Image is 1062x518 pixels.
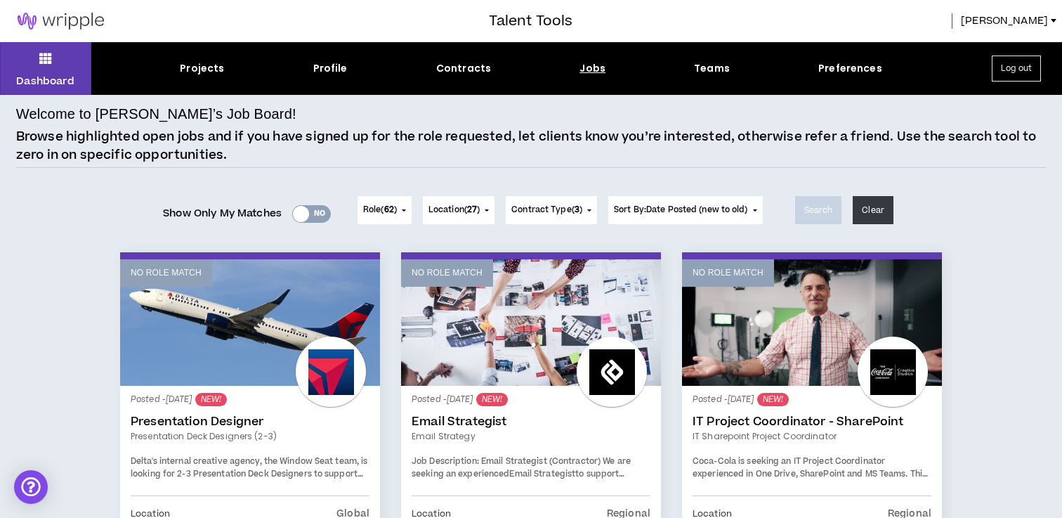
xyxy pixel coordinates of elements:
span: [PERSON_NAME] [961,13,1048,29]
a: No Role Match [120,259,380,386]
span: We are seeking an experienced [412,455,631,480]
a: Email Strategist [412,415,650,429]
p: No Role Match [693,266,763,280]
strong: Job Description: Email Strategist (Contractor) [412,455,601,467]
div: Preferences [818,61,882,76]
span: 27 [467,204,477,216]
a: No Role Match [401,259,661,386]
a: No Role Match [682,259,942,386]
span: Sort By: Date Posted (new to old) [614,204,748,216]
button: Location(27) [423,196,494,224]
button: Search [795,196,842,224]
div: Profile [313,61,348,76]
a: IT Project Coordinator - SharePoint [693,415,931,429]
div: Open Intercom Messenger [14,470,48,504]
p: Dashboard [16,74,74,89]
p: Posted - [DATE] [412,393,650,406]
sup: NEW! [476,393,508,406]
h4: Welcome to [PERSON_NAME]’s Job Board! [16,103,296,124]
span: 3 [575,204,579,216]
div: Projects [180,61,224,76]
span: Role ( ) [363,204,397,216]
h3: Talent Tools [489,11,572,32]
button: Log out [992,56,1041,82]
span: Coca-Cola is seeking an IT Project Coordinator experienced in One Drive, SharePoint and MS Teams.... [693,455,928,517]
sup: NEW! [195,393,227,406]
sup: NEW! [757,393,789,406]
button: Sort By:Date Posted (new to old) [608,196,763,224]
button: Clear [853,196,893,224]
p: Posted - [DATE] [131,393,369,406]
a: Presentation Deck Designers (2-3) [131,430,369,443]
button: Contract Type(3) [506,196,597,224]
p: Posted - [DATE] [693,393,931,406]
p: No Role Match [412,266,483,280]
span: Contract Type ( ) [511,204,582,216]
div: Contracts [436,61,491,76]
span: Show Only My Matches [163,203,282,224]
span: Delta's internal creative agency, the Window Seat team, is looking for 2-3 Presentation Deck Desi... [131,455,367,505]
button: Role(62) [358,196,412,224]
a: Email Strategy [412,430,650,443]
strong: Email Strategist [509,468,575,480]
div: Teams [694,61,730,76]
span: 62 [384,204,394,216]
p: Browse highlighted open jobs and if you have signed up for the role requested, let clients know y... [16,128,1047,164]
a: IT Sharepoint Project Coordinator [693,430,931,443]
span: Location ( ) [428,204,480,216]
p: No Role Match [131,266,202,280]
a: Presentation Designer [131,415,369,429]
